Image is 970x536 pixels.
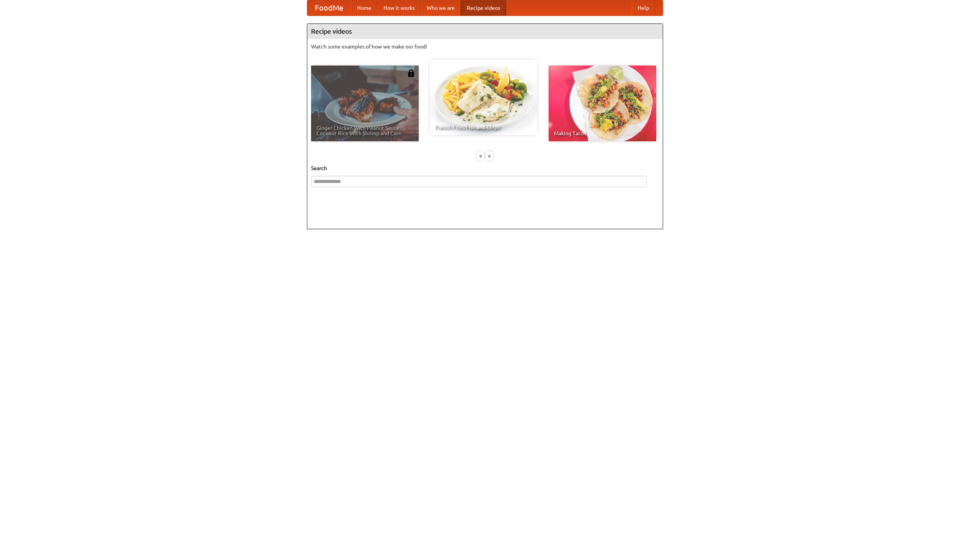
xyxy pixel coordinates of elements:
span: French Fries Fish and Chips [435,125,532,130]
h5: Search [311,164,659,172]
a: Who we are [421,0,461,16]
h4: Recipe videos [307,24,663,39]
a: How it works [377,0,421,16]
img: 483408.png [407,69,415,77]
a: Help [632,0,655,16]
a: Recipe videos [461,0,506,16]
div: » [486,151,493,161]
div: « [477,151,484,161]
span: Making Tacos [554,131,651,136]
a: French Fries Fish and Chips [430,59,537,135]
a: FoodMe [307,0,351,16]
a: Home [351,0,377,16]
p: Watch some examples of how we make our food! [311,43,659,50]
a: Making Tacos [549,66,656,141]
